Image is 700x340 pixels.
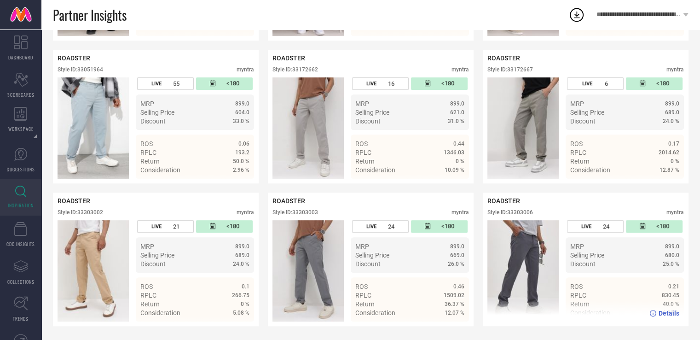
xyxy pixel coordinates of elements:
span: 26.0 % [448,261,464,267]
span: SCORECARDS [7,91,35,98]
img: Style preview image [58,77,129,179]
div: Click to view image [58,77,129,179]
span: 0.46 [453,283,464,290]
span: Return [140,300,160,308]
span: COLLECTIONS [7,278,35,285]
div: Number of days since the style was first listed on the platform [626,77,683,90]
span: 31.0 % [448,118,464,124]
span: LIVE [366,81,376,87]
span: <180 [226,80,239,88]
span: 0.21 [668,283,679,290]
span: 6 [605,80,608,87]
div: Style ID: 33303002 [58,209,103,216]
span: 36.37 % [445,301,464,307]
span: 5.08 % [233,310,249,316]
span: Discount [570,117,596,125]
img: Style preview image [272,220,344,322]
div: myntra [237,66,254,73]
div: Style ID: 33172662 [272,66,318,73]
span: <180 [441,80,454,88]
div: Number of days since the style was first listed on the platform [196,220,253,233]
a: Details [649,310,679,317]
span: ROS [355,283,368,290]
span: ROADSTER [487,197,520,205]
span: Selling Price [140,109,174,116]
span: 33.0 % [233,118,249,124]
span: ROADSTER [272,197,305,205]
span: Discount [355,117,381,125]
div: myntra [451,209,469,216]
span: 0.1 [242,283,249,290]
div: Click to view image [487,220,559,322]
span: ROADSTER [487,54,520,62]
div: Number of days the style has been live on the platform [137,77,194,90]
span: 830.45 [662,292,679,299]
span: 0.17 [668,141,679,147]
div: Number of days the style has been live on the platform [567,77,624,90]
div: Click to view image [487,77,559,179]
div: Style ID: 33172667 [487,66,533,73]
span: INSPIRATION [8,202,34,209]
div: Number of days the style has been live on the platform [567,220,624,233]
span: Consideration [355,166,395,174]
span: DASHBOARD [8,54,33,61]
span: 12.87 % [660,167,679,173]
span: 24 [388,223,394,230]
span: 689.0 [665,109,679,116]
span: Selling Price [140,252,174,259]
span: 899.0 [235,100,249,107]
span: 21 [173,223,179,230]
span: 1509.02 [444,292,464,299]
a: Details [220,326,249,333]
span: 0 % [241,301,249,307]
span: LIVE [582,81,592,87]
span: ROS [140,140,153,147]
div: Click to view image [272,77,344,179]
span: 680.0 [665,252,679,258]
span: Return [140,158,160,165]
span: MRP [355,243,369,250]
span: <180 [656,80,669,88]
span: 24.0 % [663,118,679,124]
span: ROADSTER [272,54,305,62]
span: 25.0 % [663,261,679,267]
span: 2.96 % [233,167,249,173]
span: MRP [355,100,369,107]
a: Details [220,183,249,190]
span: Details [229,183,249,190]
span: Details [444,183,464,190]
span: <180 [226,223,239,230]
span: 689.0 [235,252,249,258]
img: Style preview image [487,77,559,179]
span: Consideration [140,166,180,174]
img: Style preview image [272,77,344,179]
span: ROS [140,283,153,290]
span: <180 [441,223,454,230]
span: RPLC [570,292,586,299]
span: RPLC [570,149,586,156]
span: RPLC [355,292,371,299]
a: Details [434,326,464,333]
a: Details [434,183,464,190]
span: 1346.03 [444,149,464,156]
div: myntra [666,209,684,216]
span: ROS [355,140,368,147]
div: Click to view image [272,220,344,322]
span: Return [570,158,590,165]
span: Selling Price [355,109,389,116]
span: Partner Insights [53,6,127,24]
span: 193.2 [235,149,249,156]
span: ROS [570,283,583,290]
span: Selling Price [570,109,604,116]
span: Details [444,40,464,47]
div: Number of days the style has been live on the platform [352,220,409,233]
span: 16 [388,80,394,87]
span: 621.0 [450,109,464,116]
span: RPLC [140,149,156,156]
span: CDC INSIGHTS [6,240,35,247]
span: Consideration [355,309,395,317]
span: Discount [355,260,381,268]
span: 0 % [456,158,464,164]
span: SUGGESTIONS [7,166,35,173]
div: myntra [237,209,254,216]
